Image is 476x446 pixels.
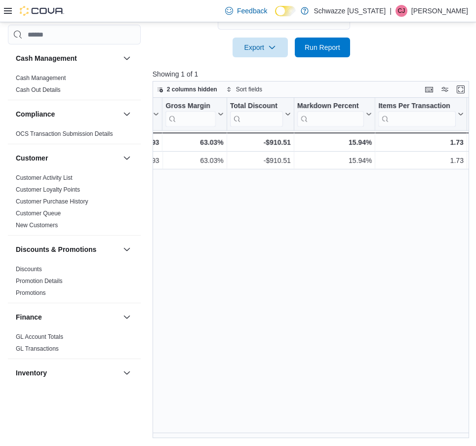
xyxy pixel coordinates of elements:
span: Promotion Details [16,277,63,285]
button: Customer [121,152,133,164]
input: Dark Mode [275,6,296,16]
span: Cash Management [16,74,66,82]
button: Inventory [121,367,133,379]
span: Cash Out Details [16,86,61,94]
button: Export [233,38,288,57]
span: Sort fields [236,85,262,93]
div: -$910.51 [230,136,290,148]
button: Finance [16,312,119,322]
span: Customer Purchase History [16,198,88,205]
div: Cash Management [8,72,141,100]
div: Finance [8,331,141,359]
a: Customer Loyalty Points [16,186,80,193]
span: OCS Transaction Submission Details [16,130,113,138]
span: Discounts [16,265,42,273]
a: New Customers [16,222,58,229]
span: GL Transactions [16,345,59,353]
h3: Compliance [16,109,55,119]
p: | [390,5,392,17]
a: Promotion Details [16,278,63,284]
div: 1.73 [378,136,464,148]
a: GL Transactions [16,345,59,352]
span: Promotions [16,289,46,297]
button: Run Report [295,38,350,57]
a: Feedback [221,1,271,21]
a: Cash Management [16,75,66,81]
img: Cova [20,6,64,16]
span: 2 columns hidden [167,85,217,93]
p: [PERSON_NAME] [411,5,468,17]
span: Customer Queue [16,209,61,217]
div: Clayton James Willison [396,5,407,17]
button: Sort fields [222,83,266,95]
span: New Customers [16,221,58,229]
span: Customer Activity List [16,174,73,182]
button: Compliance [16,109,119,119]
button: Keyboard shortcuts [423,83,435,95]
a: Discounts [16,266,42,273]
div: Compliance [8,128,141,144]
button: Inventory [16,368,119,378]
div: 15.94% [297,136,372,148]
button: Display options [439,83,451,95]
a: Cash Out Details [16,86,61,93]
div: $3,025.93 [106,136,159,148]
a: Customer Activity List [16,174,73,181]
button: 2 columns hidden [153,83,221,95]
button: Cash Management [121,52,133,64]
button: Compliance [121,108,133,120]
button: Enter fullscreen [455,83,467,95]
div: Discounts & Promotions [8,263,141,303]
span: Feedback [237,6,267,16]
button: Discounts & Promotions [16,244,119,254]
button: Customer [16,153,119,163]
h3: Discounts & Promotions [16,244,96,254]
span: CJ [398,5,405,17]
a: Customer Queue [16,210,61,217]
p: Showing 1 of 1 [153,69,473,79]
h3: Finance [16,312,42,322]
a: Customer Purchase History [16,198,88,205]
div: Customer [8,172,141,235]
button: Discounts & Promotions [121,243,133,255]
h3: Cash Management [16,53,77,63]
h3: Customer [16,153,48,163]
div: 63.03% [165,136,223,148]
span: Export [238,38,282,57]
a: GL Account Totals [16,333,63,340]
a: OCS Transaction Submission Details [16,130,113,137]
button: Cash Management [16,53,119,63]
span: Run Report [305,42,340,52]
a: Promotions [16,289,46,296]
h3: Inventory [16,368,47,378]
button: Finance [121,311,133,323]
p: Schwazze [US_STATE] [314,5,386,17]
